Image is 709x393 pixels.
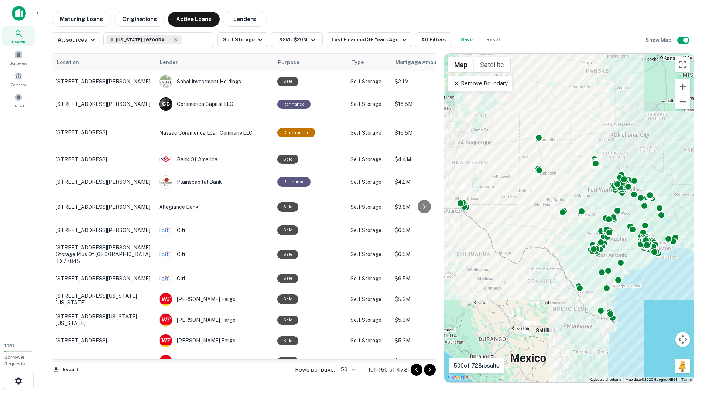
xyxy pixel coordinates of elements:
[277,202,298,211] div: Sale
[411,364,422,376] button: Go to previous page
[116,37,171,43] span: [US_STATE], [GEOGRAPHIC_DATA]
[277,250,298,259] div: Sale
[114,12,165,27] button: Originations
[395,178,469,186] p: $4.2M
[453,79,508,88] p: Remove Boundary
[160,293,172,306] img: picture
[474,57,510,72] button: Show satellite imagery
[56,156,152,163] p: [STREET_ADDRESS]
[159,153,270,166] div: Bank Of America
[12,6,26,21] img: capitalize-icon.png
[160,334,172,347] img: picture
[56,244,152,265] p: [STREET_ADDRESS][PERSON_NAME] Storage plus of [GEOGRAPHIC_DATA], TX77845
[56,58,89,67] span: Location
[159,293,270,306] div: [PERSON_NAME] Fargo
[4,343,14,348] span: 1 / 20
[159,272,270,285] div: Citi
[446,373,470,382] img: Google
[217,32,268,47] button: Self Storage
[395,203,469,211] p: $3.8M
[395,129,469,137] p: $16.5M
[444,54,694,382] div: 0 0
[2,69,35,89] a: Contacts
[4,355,25,366] span: Borrower Requests
[295,365,335,374] p: Rows per page:
[58,35,97,44] div: All sources
[675,57,690,72] button: Toggle fullscreen view
[56,204,152,210] p: [STREET_ADDRESS][PERSON_NAME]
[11,82,26,87] span: Contacts
[277,155,298,164] div: Sale
[277,177,311,186] div: This loan purpose was for refinancing
[277,274,298,283] div: Sale
[395,250,469,258] p: $6.5M
[271,32,323,47] button: $2M - $20M
[2,26,35,46] a: Search
[350,77,387,86] p: Self Storage
[159,175,270,189] div: Plainscapital Bank
[277,316,298,325] div: Sale
[168,12,220,27] button: Active Loans
[52,54,155,71] th: Location
[395,100,469,108] p: $16.5M
[52,12,111,27] button: Maturing Loans
[56,337,152,344] p: [STREET_ADDRESS]
[10,60,27,66] span: Borrowers
[159,203,270,211] p: Allegiance Bank
[338,364,356,375] div: 50
[350,100,387,108] p: Self Storage
[347,54,391,71] th: Type
[332,35,408,44] div: Last Financed 3+ Years Ago
[56,101,152,107] p: [STREET_ADDRESS][PERSON_NAME]
[160,314,172,326] img: picture
[350,275,387,283] p: Self Storage
[395,77,469,86] p: $2.1M
[350,295,387,303] p: Self Storage
[448,57,474,72] button: Show street map
[277,77,298,86] div: Sale
[159,355,270,368] div: [PERSON_NAME] Fargo
[368,365,408,374] p: 101–150 of 478
[453,361,499,370] p: 500 of 728 results
[159,313,270,327] div: [PERSON_NAME] Fargo
[277,128,315,137] div: This loan purpose was for construction
[160,248,172,261] img: picture
[56,358,152,365] p: [STREET_ADDRESS]
[52,32,100,47] button: All sources
[274,54,347,71] th: Purpose
[351,58,373,67] span: Type
[2,90,35,110] a: Saved
[395,295,469,303] p: $5.3M
[159,334,270,347] div: [PERSON_NAME] Fargo
[424,364,436,376] button: Go to next page
[155,54,274,71] th: Lender
[159,129,270,137] p: Nassau Coramerica Loan Company LLC
[159,224,270,237] div: Citi
[277,225,298,235] div: Sale
[415,32,452,47] button: All Filters
[56,179,152,185] p: [STREET_ADDRESS][PERSON_NAME]
[395,337,469,345] p: $5.3M
[395,58,452,67] span: Mortgage Amount
[482,32,505,47] button: Reset
[681,378,692,382] a: Terms
[350,155,387,163] p: Self Storage
[672,310,709,346] iframe: Chat Widget
[350,178,387,186] p: Self Storage
[675,359,690,373] button: Drag Pegman onto the map to open Street View
[277,294,298,304] div: Sale
[52,364,81,375] button: Export
[350,316,387,324] p: Self Storage
[350,129,387,137] p: Self Storage
[278,58,309,67] span: Purpose
[350,337,387,345] p: Self Storage
[159,75,270,88] div: Sabal Investment Holdings
[277,336,298,345] div: Sale
[455,32,479,47] button: Save your search to get updates of matches that match your search criteria.
[395,155,469,163] p: $4.4M
[277,357,298,366] div: Sale
[12,39,25,45] span: Search
[160,153,172,166] img: picture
